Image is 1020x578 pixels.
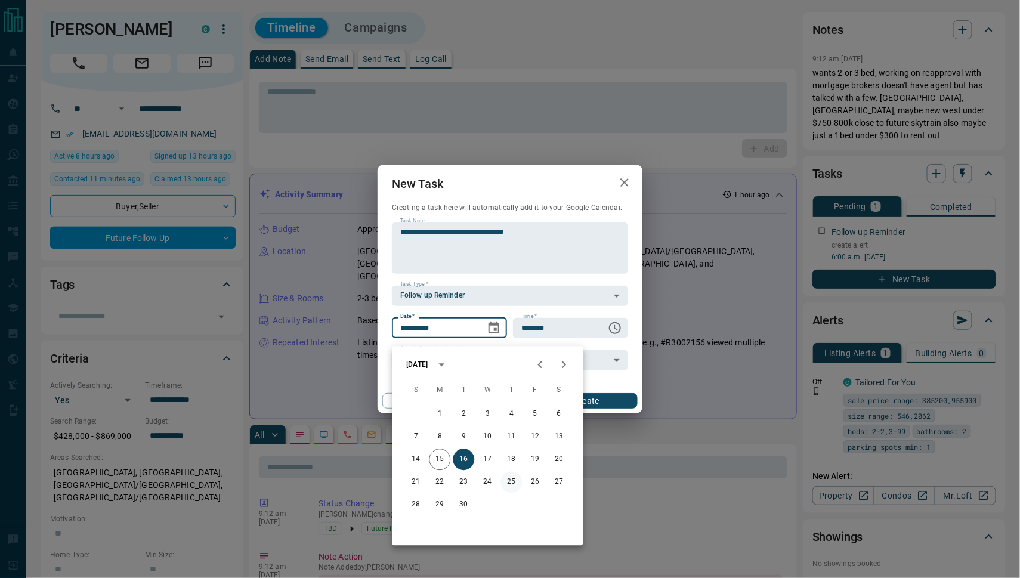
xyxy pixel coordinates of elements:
[528,353,552,377] button: Previous month
[525,426,546,448] button: 12
[477,472,499,493] button: 24
[521,313,537,320] label: Time
[453,472,475,493] button: 23
[400,217,425,225] label: Task Note
[406,426,427,448] button: 7
[406,472,427,493] button: 21
[501,426,523,448] button: 11
[477,449,499,471] button: 17
[477,404,499,425] button: 3
[549,379,570,403] span: Saturday
[501,472,523,493] button: 25
[429,472,451,493] button: 22
[392,286,628,306] div: Follow up Reminder
[525,472,546,493] button: 26
[406,379,427,403] span: Sunday
[453,426,475,448] button: 9
[400,345,458,353] label: Google Calendar Alert
[400,280,428,288] label: Task Type
[406,449,427,471] button: 14
[429,449,451,471] button: 15
[453,404,475,425] button: 2
[501,449,523,471] button: 18
[406,494,427,516] button: 28
[482,316,506,340] button: Choose date, selected date is Sep 16, 2025
[429,494,451,516] button: 29
[392,203,628,213] p: Creating a task here will automatically add it to your Google Calendar.
[453,494,475,516] button: 30
[400,313,415,320] label: Date
[453,449,475,471] button: 16
[382,393,484,409] button: Cancel
[549,449,570,471] button: 20
[477,426,499,448] button: 10
[453,379,475,403] span: Tuesday
[552,353,576,377] button: Next month
[549,404,570,425] button: 6
[429,404,451,425] button: 1
[525,449,546,471] button: 19
[477,379,499,403] span: Wednesday
[525,404,546,425] button: 5
[603,316,627,340] button: Choose time, selected time is 6:00 AM
[501,404,523,425] button: 4
[501,379,523,403] span: Thursday
[549,426,570,448] button: 13
[525,379,546,403] span: Friday
[407,360,428,370] div: [DATE]
[549,472,570,493] button: 27
[431,355,452,375] button: calendar view is open, switch to year view
[429,379,451,403] span: Monday
[378,165,458,203] h2: New Task
[536,393,638,409] button: Create
[429,426,451,448] button: 8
